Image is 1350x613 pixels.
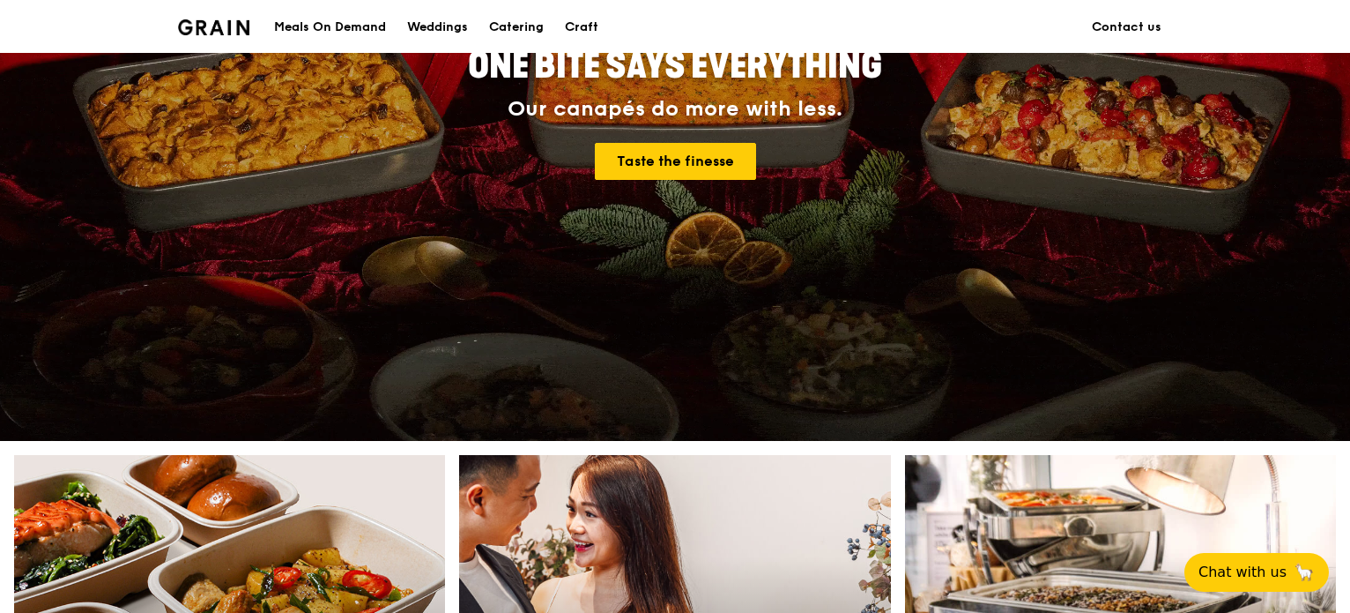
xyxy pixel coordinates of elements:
span: ONE BITE SAYS EVERYTHING [468,45,882,87]
a: Craft [554,1,609,54]
a: Contact us [1081,1,1172,54]
div: Craft [565,1,598,54]
img: Grain [178,19,249,35]
span: Chat with us [1198,562,1287,583]
span: 🦙 [1294,562,1315,583]
div: Our canapés do more with less. [358,97,992,122]
button: Chat with us🦙 [1184,553,1329,592]
a: Catering [478,1,554,54]
a: Weddings [397,1,478,54]
div: Catering [489,1,544,54]
a: Taste the finesse [595,143,756,180]
div: Weddings [407,1,468,54]
div: Meals On Demand [274,1,386,54]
